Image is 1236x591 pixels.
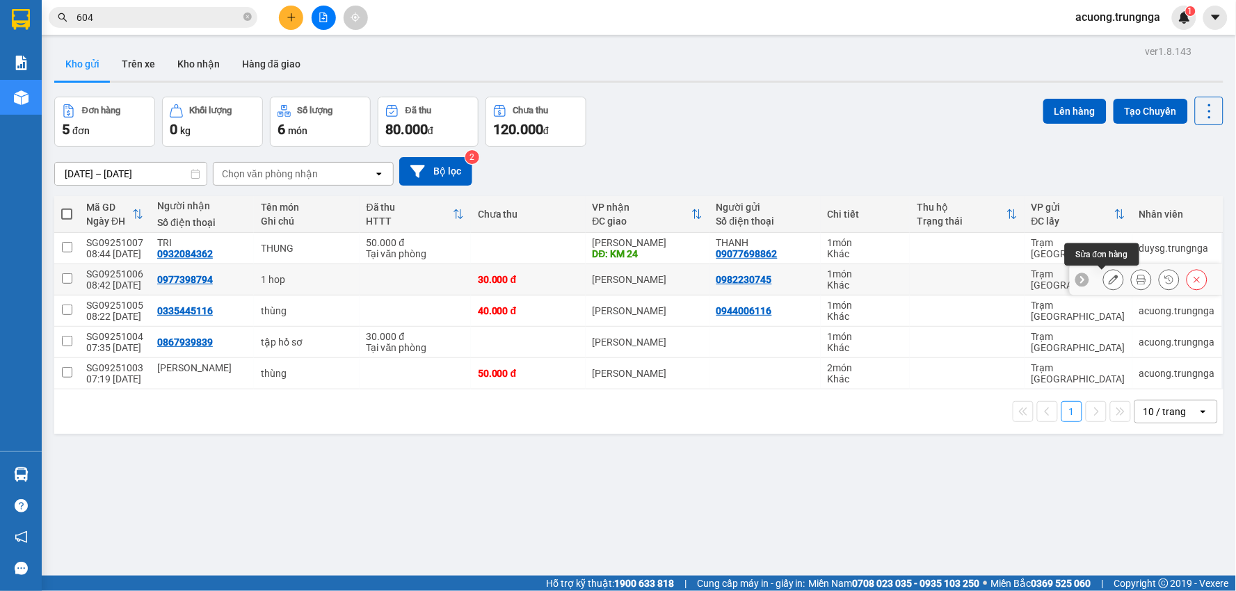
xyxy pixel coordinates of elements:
[828,248,903,259] div: Khác
[853,578,980,589] strong: 0708 023 035 - 0935 103 250
[279,6,303,30] button: plus
[82,106,120,115] div: Đơn hàng
[15,562,28,575] span: message
[828,311,903,322] div: Khác
[261,202,352,213] div: Tên món
[828,331,903,342] div: 1 món
[1032,331,1125,353] div: Trạm [GEOGRAPHIC_DATA]
[478,274,579,285] div: 30.000 đ
[1032,362,1125,384] div: Trạm [GEOGRAPHIC_DATA]
[86,342,143,353] div: 07:35 [DATE]
[716,216,814,227] div: Số điện thoại
[809,576,980,591] span: Miền Nam
[1143,405,1187,419] div: 10 / trang
[344,6,368,30] button: aim
[1032,216,1114,227] div: ĐC lấy
[828,300,903,311] div: 1 món
[312,6,336,30] button: file-add
[593,337,703,348] div: [PERSON_NAME]
[360,196,471,233] th: Toggle SortBy
[7,59,96,105] li: VP Trạm [GEOGRAPHIC_DATA]
[86,311,143,322] div: 08:22 [DATE]
[485,97,586,147] button: Chưa thu120.000đ
[86,280,143,291] div: 08:42 [DATE]
[478,305,579,316] div: 40.000 đ
[378,97,479,147] button: Đã thu80.000đ
[261,337,352,348] div: tập hồ sơ
[86,216,132,227] div: Ngày ĐH
[716,274,772,285] div: 0982230745
[593,274,703,285] div: [PERSON_NAME]
[157,362,247,373] div: anh khánh
[1198,406,1209,417] svg: open
[111,47,166,81] button: Trên xe
[546,576,674,591] span: Hỗ trợ kỹ thuật:
[157,248,213,259] div: 0932084362
[593,202,691,213] div: VP nhận
[1146,44,1192,59] div: ver 1.8.143
[1139,337,1215,348] div: acuong.trungnga
[367,216,453,227] div: HTTT
[222,167,318,181] div: Chọn văn phòng nhận
[428,125,433,136] span: đ
[261,305,352,316] div: thùng
[1061,401,1082,422] button: 1
[86,362,143,373] div: SG09251003
[319,13,328,22] span: file-add
[157,337,213,348] div: 0867939839
[828,280,903,291] div: Khác
[1178,11,1191,24] img: icon-new-feature
[1032,578,1091,589] strong: 0369 525 060
[1210,11,1222,24] span: caret-down
[96,77,106,87] span: environment
[374,168,385,179] svg: open
[1103,269,1124,290] div: Sửa đơn hàng
[157,305,213,316] div: 0335445116
[367,237,464,248] div: 50.000 đ
[12,9,30,30] img: logo-vxr
[716,248,778,259] div: 09077698862
[54,97,155,147] button: Đơn hàng5đơn
[586,196,709,233] th: Toggle SortBy
[1114,99,1188,124] button: Tạo Chuyến
[261,274,352,285] div: 1 hop
[1139,243,1215,254] div: duysg.trungnga
[86,202,132,213] div: Mã GD
[1043,99,1107,124] button: Lên hàng
[716,202,814,213] div: Người gửi
[367,342,464,353] div: Tại văn phòng
[287,13,296,22] span: plus
[399,157,472,186] button: Bộ lọc
[697,576,805,591] span: Cung cấp máy in - giấy in:
[1032,202,1114,213] div: VP gửi
[917,202,1006,213] div: Thu hộ
[170,121,177,138] span: 0
[385,121,428,138] span: 80.000
[543,125,549,136] span: đ
[593,368,703,379] div: [PERSON_NAME]
[1186,6,1196,16] sup: 1
[278,121,285,138] span: 6
[716,305,772,316] div: 0944006116
[406,106,431,115] div: Đã thu
[465,150,479,164] sup: 2
[298,106,333,115] div: Số lượng
[1065,8,1172,26] span: acuong.trungnga
[261,216,352,227] div: Ghi chú
[367,202,453,213] div: Đã thu
[614,578,674,589] strong: 1900 633 818
[593,216,691,227] div: ĐC giao
[910,196,1025,233] th: Toggle SortBy
[14,56,29,70] img: solution-icon
[86,237,143,248] div: SG09251007
[62,121,70,138] span: 5
[72,125,90,136] span: đơn
[1139,368,1215,379] div: acuong.trungnga
[157,217,247,228] div: Số điện thoại
[157,237,247,248] div: TRI
[7,7,56,56] img: logo.jpg
[917,216,1006,227] div: Trạng thái
[1188,6,1193,16] span: 1
[493,121,543,138] span: 120.000
[96,76,181,118] b: T1 [PERSON_NAME], P Phú Thuỷ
